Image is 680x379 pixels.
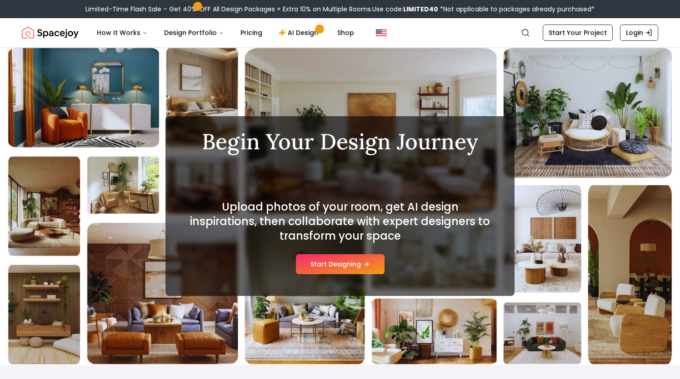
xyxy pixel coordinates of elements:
div: Limited-Time Flash Sale – Get 40% OFF All Design Packages + Extra 10% on Multiple Rooms. [85,5,595,14]
a: AI Design [271,24,328,42]
span: *Not applicable to packages already purchased* [438,5,595,14]
b: LIMITED40 [403,5,438,14]
button: How It Works [90,24,155,42]
h2: Upload photos of your room, get AI design inspirations, then collaborate with expert designers to... [187,200,493,243]
button: Start Designing [296,254,385,274]
img: Spacejoy Logo [22,24,79,42]
h1: Begin Your Design Journey [187,131,493,153]
button: Design Portfolio [157,24,231,42]
nav: Main [90,24,361,42]
a: Start Your Project [543,25,613,41]
span: Use code: [372,5,438,14]
nav: Global [22,18,658,47]
a: Shop [330,24,361,42]
a: Pricing [233,24,270,42]
a: Login [620,25,658,41]
img: United States [376,27,387,38]
a: Spacejoy [22,24,79,42]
